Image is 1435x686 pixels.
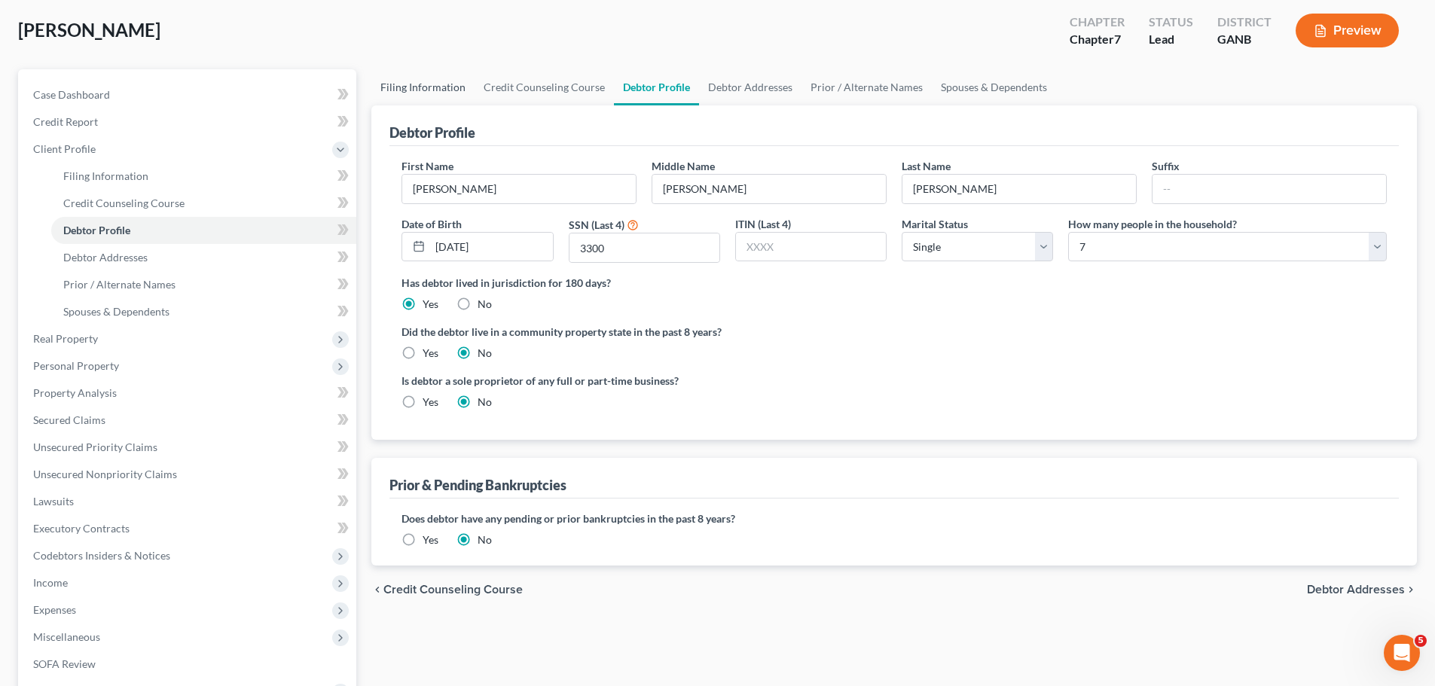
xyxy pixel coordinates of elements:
[63,305,169,318] span: Spouses & Dependents
[1070,14,1125,31] div: Chapter
[736,233,886,261] input: XXXX
[33,386,117,399] span: Property Analysis
[63,278,176,291] span: Prior / Alternate Names
[1114,32,1121,46] span: 7
[1068,216,1237,232] label: How many people in the household?
[614,69,699,105] a: Debtor Profile
[21,515,356,542] a: Executory Contracts
[21,380,356,407] a: Property Analysis
[21,461,356,488] a: Unsecured Nonpriority Claims
[569,217,624,233] label: SSN (Last 4)
[1296,14,1399,47] button: Preview
[1405,584,1417,596] i: chevron_right
[401,216,462,232] label: Date of Birth
[33,522,130,535] span: Executory Contracts
[401,511,1387,526] label: Does debtor have any pending or prior bankruptcies in the past 8 years?
[21,407,356,434] a: Secured Claims
[51,163,356,190] a: Filing Information
[33,603,76,616] span: Expenses
[63,251,148,264] span: Debtor Addresses
[902,175,1136,203] input: --
[371,584,383,596] i: chevron_left
[63,169,148,182] span: Filing Information
[51,217,356,244] a: Debtor Profile
[33,630,100,643] span: Miscellaneous
[1217,31,1272,48] div: GANB
[801,69,932,105] a: Prior / Alternate Names
[371,584,523,596] button: chevron_left Credit Counseling Course
[1217,14,1272,31] div: District
[1152,158,1180,174] label: Suffix
[21,81,356,108] a: Case Dashboard
[33,468,177,480] span: Unsecured Nonpriority Claims
[33,88,110,101] span: Case Dashboard
[33,549,170,562] span: Codebtors Insiders & Notices
[401,158,453,174] label: First Name
[423,395,438,410] label: Yes
[33,441,157,453] span: Unsecured Priority Claims
[21,434,356,461] a: Unsecured Priority Claims
[1307,584,1405,596] span: Debtor Addresses
[401,275,1387,291] label: Has debtor lived in jurisdiction for 180 days?
[371,69,475,105] a: Filing Information
[33,576,68,589] span: Income
[1149,31,1193,48] div: Lead
[402,175,636,203] input: --
[932,69,1056,105] a: Spouses & Dependents
[389,476,566,494] div: Prior & Pending Bankruptcies
[652,175,886,203] input: M.I
[1070,31,1125,48] div: Chapter
[33,495,74,508] span: Lawsuits
[902,158,951,174] label: Last Name
[51,298,356,325] a: Spouses & Dependents
[478,346,492,361] label: No
[51,271,356,298] a: Prior / Alternate Names
[401,373,887,389] label: Is debtor a sole proprietor of any full or part-time business?
[21,651,356,678] a: SOFA Review
[423,532,438,547] label: Yes
[33,657,96,670] span: SOFA Review
[1149,14,1193,31] div: Status
[33,413,105,426] span: Secured Claims
[652,158,715,174] label: Middle Name
[401,324,1387,340] label: Did the debtor live in a community property state in the past 8 years?
[389,123,475,142] div: Debtor Profile
[33,115,98,128] span: Credit Report
[478,532,492,547] label: No
[21,108,356,136] a: Credit Report
[1415,635,1427,647] span: 5
[33,359,119,372] span: Personal Property
[383,584,523,596] span: Credit Counseling Course
[18,19,160,41] span: [PERSON_NAME]
[423,297,438,312] label: Yes
[33,332,98,345] span: Real Property
[1153,175,1386,203] input: --
[33,142,96,155] span: Client Profile
[735,216,791,232] label: ITIN (Last 4)
[475,69,614,105] a: Credit Counseling Course
[51,190,356,217] a: Credit Counseling Course
[1307,584,1417,596] button: Debtor Addresses chevron_right
[902,216,968,232] label: Marital Status
[699,69,801,105] a: Debtor Addresses
[63,224,130,236] span: Debtor Profile
[63,197,185,209] span: Credit Counseling Course
[478,297,492,312] label: No
[51,244,356,271] a: Debtor Addresses
[423,346,438,361] label: Yes
[569,233,719,262] input: XXXX
[430,233,552,261] input: MM/DD/YYYY
[1384,635,1420,671] iframe: Intercom live chat
[21,488,356,515] a: Lawsuits
[478,395,492,410] label: No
